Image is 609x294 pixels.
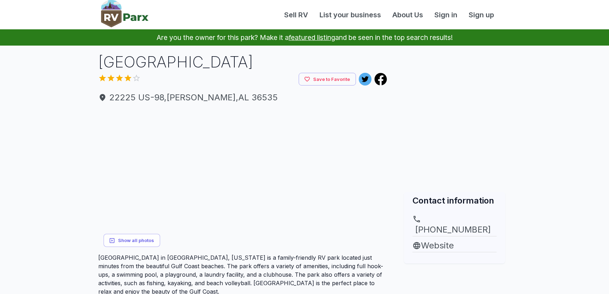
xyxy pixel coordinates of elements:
[316,182,387,253] img: yH5BAEAAAAALAAAAAABAAEAAAIBRAA7
[412,239,497,252] a: Website
[98,91,387,104] a: 22225 US-98,[PERSON_NAME],AL 36535
[412,195,497,206] h2: Contact information
[463,10,500,20] a: Sign up
[316,110,387,181] img: yH5BAEAAAAALAAAAAABAAEAAAIBRAA7
[8,29,601,46] p: Are you the owner for this park? Make it a and be seen in the top search results!
[244,110,315,181] img: yH5BAEAAAAALAAAAAABAAEAAAIBRAA7
[244,182,315,253] img: yH5BAEAAAAALAAAAAABAAEAAAIBRAA7
[396,68,514,186] img: Map for Beach Express RV Park
[289,33,335,42] a: featured listing
[314,10,387,20] a: List your business
[299,73,356,86] button: Save to Favorite
[104,234,160,247] button: Show all photos
[429,10,463,20] a: Sign in
[98,91,387,104] span: 22225 US-98 , [PERSON_NAME] , AL 36535
[279,10,314,20] a: Sell RV
[98,110,242,253] img: yH5BAEAAAAALAAAAAABAAEAAAIBRAA7
[98,51,387,73] h1: [GEOGRAPHIC_DATA]
[412,215,497,236] a: [PHONE_NUMBER]
[387,10,429,20] a: About Us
